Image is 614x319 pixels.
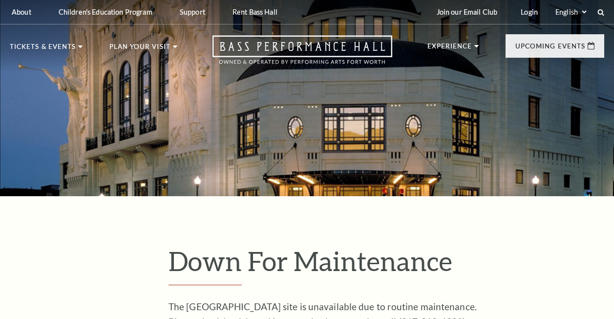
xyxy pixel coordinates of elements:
p: Rent Bass Hall [233,8,277,16]
p: Support [180,8,205,16]
p: Experience [427,43,472,55]
p: Plan Your Visit [109,44,170,55]
p: Upcoming Events [515,43,585,55]
p: Tickets & Events [10,44,76,55]
h1: Down For Maintenance [169,245,604,285]
p: Children's Education Program [59,8,152,16]
p: About [12,8,31,16]
select: Select: [553,7,588,17]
